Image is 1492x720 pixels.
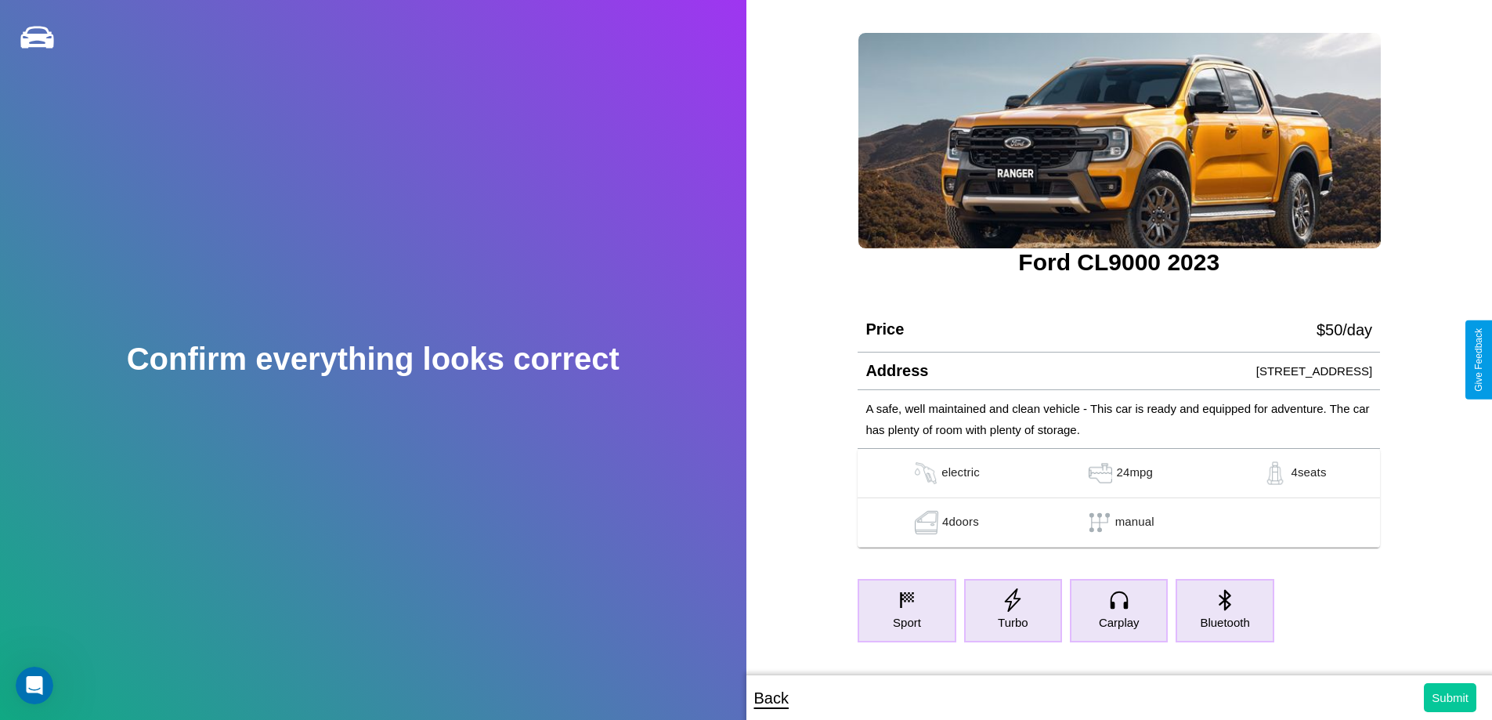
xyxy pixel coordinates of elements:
[911,511,942,534] img: gas
[910,461,941,485] img: gas
[754,684,789,712] p: Back
[1085,461,1116,485] img: gas
[865,398,1372,440] p: A safe, well maintained and clean vehicle - This car is ready and equipped for adventure. The car...
[942,511,979,534] p: 4 doors
[998,612,1028,633] p: Turbo
[865,320,904,338] h4: Price
[858,449,1380,548] table: simple table
[941,461,980,485] p: electric
[1424,683,1476,712] button: Submit
[893,612,921,633] p: Sport
[1099,612,1140,633] p: Carplay
[1115,511,1154,534] p: manual
[1291,461,1326,485] p: 4 seats
[16,667,53,704] iframe: Intercom live chat
[127,342,620,377] h2: Confirm everything looks correct
[858,249,1380,276] h3: Ford CL9000 2023
[1256,360,1372,382] p: [STREET_ADDRESS]
[1259,461,1291,485] img: gas
[865,362,928,380] h4: Address
[1116,461,1153,485] p: 24 mpg
[1473,328,1484,392] div: Give Feedback
[1317,316,1372,344] p: $ 50 /day
[1200,612,1249,633] p: Bluetooth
